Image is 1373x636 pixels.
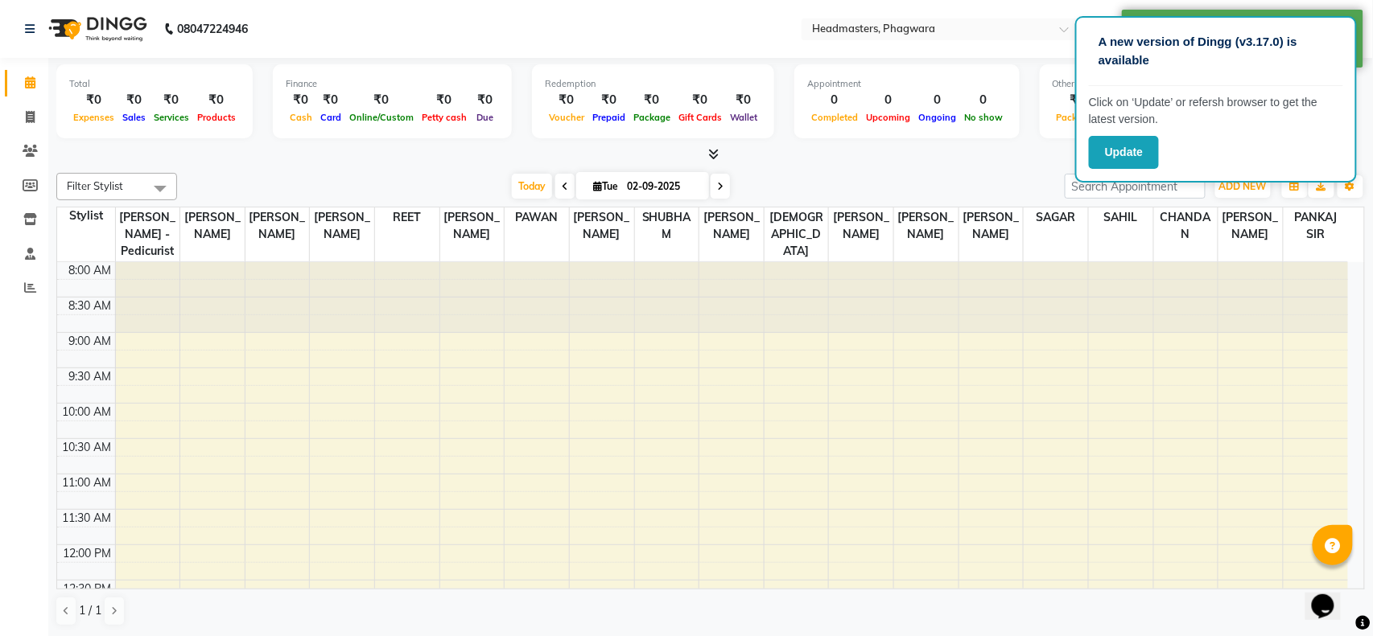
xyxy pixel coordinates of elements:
[765,207,829,261] span: [DEMOGRAPHIC_DATA]
[545,77,761,91] div: Redemption
[316,112,345,123] span: Card
[150,112,193,123] span: Services
[193,112,240,123] span: Products
[66,262,115,279] div: 8:00 AM
[60,545,115,562] div: 12:00 PM
[60,404,115,421] div: 10:00 AM
[1154,207,1218,244] span: CHANDAN
[69,112,118,123] span: Expenses
[1215,175,1271,198] button: ADD NEW
[629,91,674,109] div: ₹0
[310,207,374,244] span: [PERSON_NAME]
[960,112,1007,123] span: No show
[345,112,418,123] span: Online/Custom
[589,180,622,192] span: Tue
[699,207,764,244] span: [PERSON_NAME]
[118,91,150,109] div: ₹0
[1053,112,1103,123] span: Packages
[959,207,1024,244] span: [PERSON_NAME]
[588,91,629,109] div: ₹0
[807,77,1007,91] div: Appointment
[1284,207,1348,244] span: PANKAJ SIR
[79,602,101,619] span: 1 / 1
[1089,94,1343,128] p: Click on ‘Update’ or refersh browser to get the latest version.
[69,77,240,91] div: Total
[57,207,115,224] div: Stylist
[69,91,118,109] div: ₹0
[545,91,588,109] div: ₹0
[1099,33,1334,69] p: A new version of Dingg (v3.17.0) is available
[60,510,115,527] div: 11:30 AM
[60,581,115,597] div: 12:30 PM
[588,112,629,123] span: Prepaid
[418,112,471,123] span: Petty cash
[505,207,569,228] span: PAWAN
[674,112,726,123] span: Gift Cards
[726,112,761,123] span: Wallet
[375,207,439,228] span: REET
[177,6,248,51] b: 08047224946
[66,368,115,385] div: 9:30 AM
[1053,77,1313,91] div: Other sales
[674,91,726,109] div: ₹0
[1219,180,1267,192] span: ADD NEW
[316,91,345,109] div: ₹0
[862,91,914,109] div: 0
[1305,572,1357,620] iframe: chat widget
[635,207,699,244] span: SHUBHAM
[60,439,115,456] div: 10:30 AM
[807,91,862,109] div: 0
[960,91,1007,109] div: 0
[570,207,634,244] span: [PERSON_NAME]
[116,207,180,261] span: [PERSON_NAME] - Pedicurist
[1089,136,1159,169] button: Update
[286,77,499,91] div: Finance
[60,474,115,491] div: 11:00 AM
[345,91,418,109] div: ₹0
[286,91,316,109] div: ₹0
[914,91,960,109] div: 0
[622,174,703,199] input: 2025-09-02
[150,91,193,109] div: ₹0
[512,174,552,199] span: Today
[245,207,310,244] span: [PERSON_NAME]
[286,112,316,123] span: Cash
[41,6,151,51] img: logo
[807,112,862,123] span: Completed
[1218,207,1283,244] span: [PERSON_NAME]
[829,207,893,244] span: [PERSON_NAME]
[629,112,674,123] span: Package
[180,207,245,244] span: [PERSON_NAME]
[471,91,499,109] div: ₹0
[1065,174,1206,199] input: Search Appointment
[193,91,240,109] div: ₹0
[440,207,505,244] span: [PERSON_NAME]
[894,207,959,244] span: [PERSON_NAME]
[545,112,588,123] span: Voucher
[472,112,497,123] span: Due
[1053,91,1103,109] div: ₹0
[118,112,150,123] span: Sales
[1089,207,1153,228] span: SAHIL
[67,179,123,192] span: Filter Stylist
[726,91,761,109] div: ₹0
[66,333,115,350] div: 9:00 AM
[418,91,471,109] div: ₹0
[1024,207,1088,228] span: SAGAR
[862,112,914,123] span: Upcoming
[66,297,115,314] div: 8:30 AM
[914,112,960,123] span: Ongoing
